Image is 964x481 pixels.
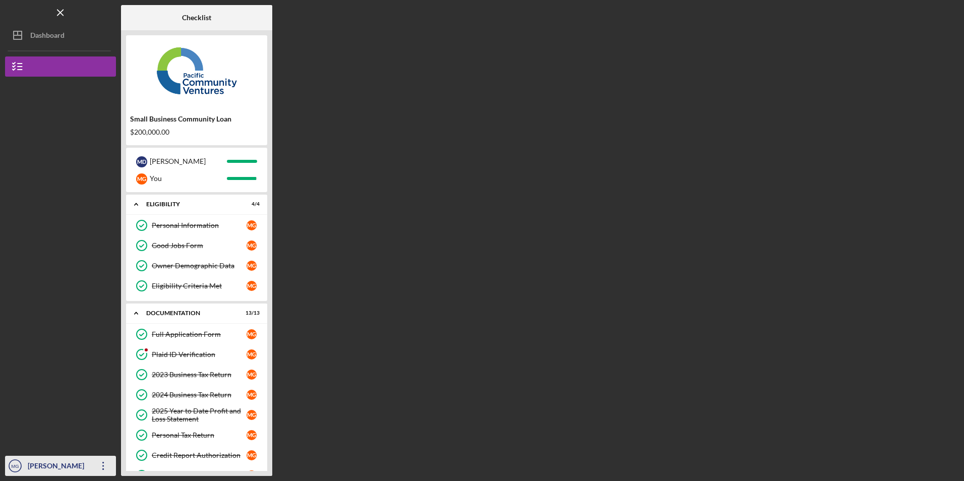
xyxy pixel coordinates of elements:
[152,391,247,399] div: 2024 Business Tax Return
[150,170,227,187] div: You
[131,405,262,425] a: 2025 Year to Date Profit and Loss StatementMG
[126,40,267,101] img: Product logo
[247,390,257,400] div: M G
[152,282,247,290] div: Eligibility Criteria Met
[152,330,247,338] div: Full Application Form
[130,115,263,123] div: Small Business Community Loan
[152,407,247,423] div: 2025 Year to Date Profit and Loss Statement
[152,431,247,439] div: Personal Tax Return
[152,262,247,270] div: Owner Demographic Data
[131,276,262,296] a: Eligibility Criteria MetMG
[242,201,260,207] div: 4 / 4
[247,220,257,230] div: M G
[131,344,262,365] a: Plaid ID VerificationMG
[136,156,147,167] div: M D
[130,128,263,136] div: $200,000.00
[150,153,227,170] div: [PERSON_NAME]
[152,371,247,379] div: 2023 Business Tax Return
[247,261,257,271] div: M G
[152,221,247,229] div: Personal Information
[25,456,91,478] div: [PERSON_NAME]
[152,350,247,358] div: Plaid ID Verification
[131,365,262,385] a: 2023 Business Tax ReturnMG
[242,310,260,316] div: 13 / 13
[146,201,234,207] div: Eligibility
[146,310,234,316] div: Documentation
[5,25,116,45] button: Dashboard
[131,425,262,445] a: Personal Tax ReturnMG
[152,242,247,250] div: Good Jobs Form
[131,256,262,276] a: Owner Demographic DataMG
[131,445,262,465] a: Credit Report AuthorizationMG
[247,450,257,460] div: M G
[131,385,262,405] a: 2024 Business Tax ReturnMG
[247,329,257,339] div: M G
[131,324,262,344] a: Full Application FormMG
[247,281,257,291] div: M G
[5,456,116,476] button: MG[PERSON_NAME]
[131,215,262,235] a: Personal InformationMG
[247,410,257,420] div: M G
[11,463,19,469] text: MG
[30,25,65,48] div: Dashboard
[247,370,257,380] div: M G
[152,451,247,459] div: Credit Report Authorization
[131,235,262,256] a: Good Jobs FormMG
[136,173,147,185] div: M G
[182,14,211,22] b: Checklist
[247,470,257,480] div: M G
[247,349,257,359] div: M G
[247,240,257,251] div: M G
[247,430,257,440] div: M G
